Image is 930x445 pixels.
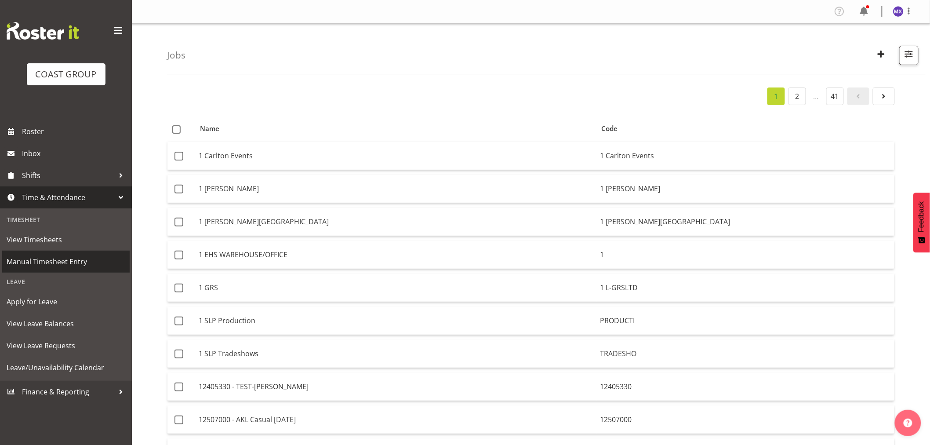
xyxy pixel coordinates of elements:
[195,372,596,401] td: 12405330 - TEST-[PERSON_NAME]
[596,274,894,302] td: 1 L-GRSLTD
[2,313,130,335] a: View Leave Balances
[2,273,130,291] div: Leave
[918,201,926,232] span: Feedback
[596,208,894,236] td: 1 [PERSON_NAME][GEOGRAPHIC_DATA]
[7,317,125,330] span: View Leave Balances
[22,169,114,182] span: Shifts
[2,357,130,379] a: Leave/Unavailability Calendar
[596,175,894,203] td: 1 [PERSON_NAME]
[195,274,596,302] td: 1 GRS
[22,191,114,204] span: Time & Attendance
[36,68,97,81] div: COAST GROUP
[22,125,127,138] span: Roster
[195,339,596,368] td: 1 SLP Tradeshows
[2,251,130,273] a: Manual Timesheet Entry
[788,88,806,105] a: 2
[7,361,125,374] span: Leave/Unavailability Calendar
[7,295,125,308] span: Apply for Leave
[826,88,844,105] a: 41
[872,46,890,65] button: Create New Job
[195,208,596,236] td: 1 [PERSON_NAME][GEOGRAPHIC_DATA]
[596,142,894,170] td: 1 Carlton Events
[7,233,125,246] span: View Timesheets
[200,124,219,134] span: Name
[899,46,919,65] button: Filter Jobs
[913,193,930,252] button: Feedback - Show survey
[596,306,894,335] td: PRODUCTI
[7,339,125,352] span: View Leave Requests
[195,405,596,434] td: 12507000 - AKL Casual [DATE]
[596,339,894,368] td: TRADESHO
[601,124,618,134] span: Code
[893,6,904,17] img: michelle-xiang8229.jpg
[195,241,596,269] td: 1 EHS WAREHOUSE/OFFICE
[596,405,894,434] td: 12507000
[195,175,596,203] td: 1 [PERSON_NAME]
[22,385,114,398] span: Finance & Reporting
[2,335,130,357] a: View Leave Requests
[195,142,596,170] td: 1 Carlton Events
[167,50,185,60] h4: Jobs
[7,255,125,268] span: Manual Timesheet Entry
[596,241,894,269] td: 1
[596,372,894,401] td: 12405330
[195,306,596,335] td: 1 SLP Production
[22,147,127,160] span: Inbox
[2,211,130,229] div: Timesheet
[2,291,130,313] a: Apply for Leave
[7,22,79,40] img: Rosterit website logo
[2,229,130,251] a: View Timesheets
[904,419,912,427] img: help-xxl-2.png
